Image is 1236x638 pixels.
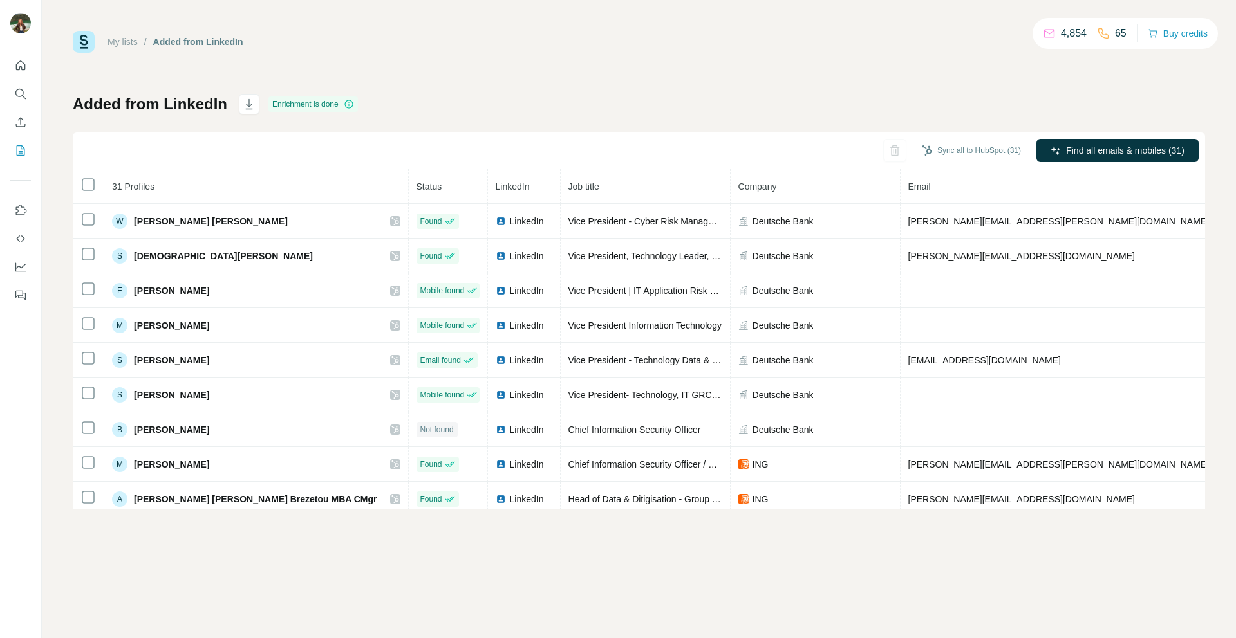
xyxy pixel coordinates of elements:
span: [PERSON_NAME][EMAIL_ADDRESS][PERSON_NAME][DOMAIN_NAME] [908,216,1210,226]
span: [PERSON_NAME] [134,458,209,471]
div: M [112,318,127,333]
div: W [112,214,127,229]
button: Enrich CSV [10,111,31,134]
span: Find all emails & mobiles (31) [1066,144,1184,157]
div: B [112,422,127,437]
p: 4,854 [1061,26,1087,41]
span: LinkedIn [510,458,544,471]
span: Vice President - Cyber Risk Management Domain Architect – Information Security Expert [568,216,923,226]
span: Mobile found [420,320,465,331]
img: LinkedIn logo [496,390,506,400]
span: Found [420,493,442,505]
h1: Added from LinkedIn [73,94,227,114]
img: LinkedIn logo [496,494,506,504]
span: [EMAIL_ADDRESS][DOMAIN_NAME] [908,355,1061,365]
span: Deutsche Bank [753,319,814,332]
span: [PERSON_NAME] [134,284,209,297]
span: Head of Data & Ditigisation - Group Compliance [568,494,760,504]
span: Vice President Information Technology [568,320,722,331]
span: Vice President, Technology Leader, Global Enterprise Engineer [568,251,820,261]
a: My lists [108,37,138,47]
button: Sync all to HubSpot (31) [913,141,1030,160]
span: Company [738,181,777,192]
img: LinkedIn logo [496,320,506,331]
div: A [112,491,127,507]
button: Find all emails & mobiles (31) [1036,139,1199,162]
div: E [112,283,127,298]
span: 31 Profiles [112,181,154,192]
span: LinkedIn [510,284,544,297]
li: / [144,35,147,48]
span: LinkedIn [510,215,544,228]
img: Avatar [10,13,31,33]
span: Deutsche Bank [753,284,814,297]
span: Mobile found [420,389,465,401]
span: Found [420,250,442,262]
span: LinkedIn [510,388,544,401]
span: Deutsche Bank [753,354,814,367]
img: LinkedIn logo [496,286,506,296]
button: My lists [10,139,31,162]
span: Deutsche Bank [753,250,814,262]
button: Buy credits [1148,24,1208,42]
div: S [112,387,127,403]
div: S [112,248,127,264]
span: Deutsche Bank [753,215,814,228]
button: Search [10,82,31,105]
span: LinkedIn [510,354,544,367]
span: Found [420,215,442,227]
span: [PERSON_NAME] [134,388,209,401]
span: LinkedIn [510,250,544,262]
span: LinkedIn [510,493,544,506]
img: LinkedIn logo [496,216,506,226]
img: company-logo [738,494,749,504]
img: LinkedIn logo [496,251,506,261]
span: Vice President - Technology Data & Innovation [568,355,754,365]
span: Vice President | IT Application Risk and Control Manager (Cloud adoption) [568,286,864,296]
img: LinkedIn logo [496,355,506,365]
span: Chief Information Security Officer [568,424,701,435]
span: LinkedIn [496,181,530,192]
div: M [112,457,127,472]
span: Status [417,181,442,192]
div: Enrichment is done [268,96,358,112]
span: [PERSON_NAME] [134,319,209,332]
span: [PERSON_NAME] [134,423,209,436]
span: LinkedIn [510,319,544,332]
span: [PERSON_NAME] [PERSON_NAME] [134,215,288,228]
div: Added from LinkedIn [153,35,243,48]
span: Vice President- Technology, IT GRC- (Governance Risk & Compliance\control), Information Security [568,390,966,400]
span: Deutsche Bank [753,388,814,401]
span: Not found [420,424,454,435]
div: S [112,352,127,368]
button: Dashboard [10,255,31,278]
button: Use Surfe API [10,227,31,250]
img: company-logo [738,459,749,469]
img: LinkedIn logo [496,459,506,469]
span: Email [908,181,931,192]
span: [PERSON_NAME][EMAIL_ADDRESS][PERSON_NAME][DOMAIN_NAME] [908,459,1210,469]
button: Quick start [10,54,31,77]
img: LinkedIn logo [496,424,506,435]
span: [PERSON_NAME] [134,354,209,367]
span: ING [753,458,769,471]
span: Mobile found [420,285,465,296]
span: Chief Information Security Officer / Head of Tech Security [568,459,796,469]
span: Email found [420,354,461,366]
button: Use Surfe on LinkedIn [10,199,31,222]
span: Deutsche Bank [753,423,814,436]
span: [PERSON_NAME][EMAIL_ADDRESS][DOMAIN_NAME] [908,251,1135,261]
span: ING [753,493,769,506]
button: Feedback [10,284,31,307]
span: Job title [568,181,599,192]
span: [PERSON_NAME][EMAIL_ADDRESS][DOMAIN_NAME] [908,494,1135,504]
span: Found [420,459,442,470]
span: [PERSON_NAME] [PERSON_NAME] Brezetou MBA CMgr [134,493,377,506]
span: LinkedIn [510,423,544,436]
img: Surfe Logo [73,31,95,53]
span: [DEMOGRAPHIC_DATA][PERSON_NAME] [134,250,313,262]
p: 65 [1115,26,1127,41]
